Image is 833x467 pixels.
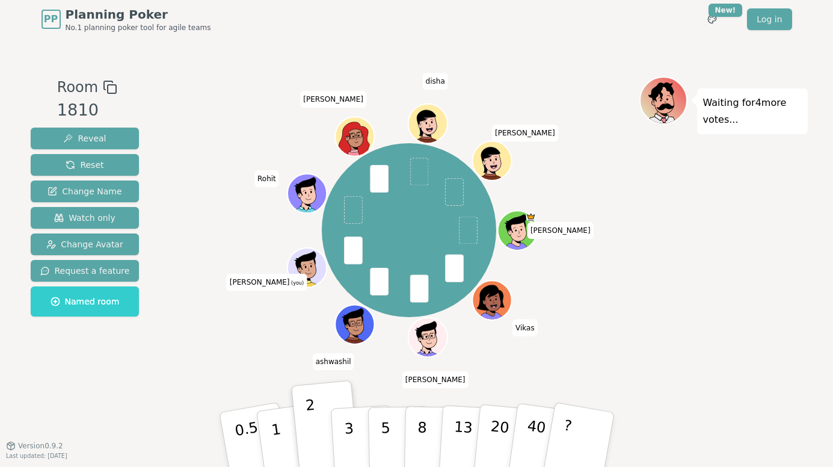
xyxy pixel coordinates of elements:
[66,159,103,171] span: Reset
[709,4,743,17] div: New!
[51,295,120,308] span: Named room
[31,154,140,176] button: Reset
[31,128,140,149] button: Reveal
[31,233,140,255] button: Change Avatar
[57,98,117,123] div: 1810
[527,222,594,239] span: Click to change your name
[48,185,121,197] span: Change Name
[313,353,354,370] span: Click to change your name
[40,265,130,277] span: Request a feature
[54,212,115,224] span: Watch only
[44,12,58,26] span: PP
[254,170,279,187] span: Click to change your name
[31,260,140,282] button: Request a feature
[66,6,211,23] span: Planning Poker
[18,441,63,451] span: Version 0.9.2
[492,125,558,141] span: Click to change your name
[46,238,123,250] span: Change Avatar
[57,76,98,98] span: Room
[701,8,723,30] button: New!
[63,132,106,144] span: Reveal
[512,319,538,336] span: Click to change your name
[304,397,320,462] p: 2
[6,441,63,451] button: Version0.9.2
[66,23,211,32] span: No.1 planning poker tool for agile teams
[703,94,802,128] p: Waiting for 4 more votes...
[41,6,211,32] a: PPPlanning PokerNo.1 planning poker tool for agile teams
[227,274,307,291] span: Click to change your name
[402,371,469,388] span: Click to change your name
[526,212,536,221] span: Ajay Sanap is the host
[31,286,140,317] button: Named room
[747,8,792,30] a: Log in
[31,207,140,229] button: Watch only
[289,249,325,286] button: Click to change your avatar
[423,73,448,90] span: Click to change your name
[31,181,140,202] button: Change Name
[300,90,366,107] span: Click to change your name
[290,280,304,286] span: (you)
[6,453,67,459] span: Last updated: [DATE]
